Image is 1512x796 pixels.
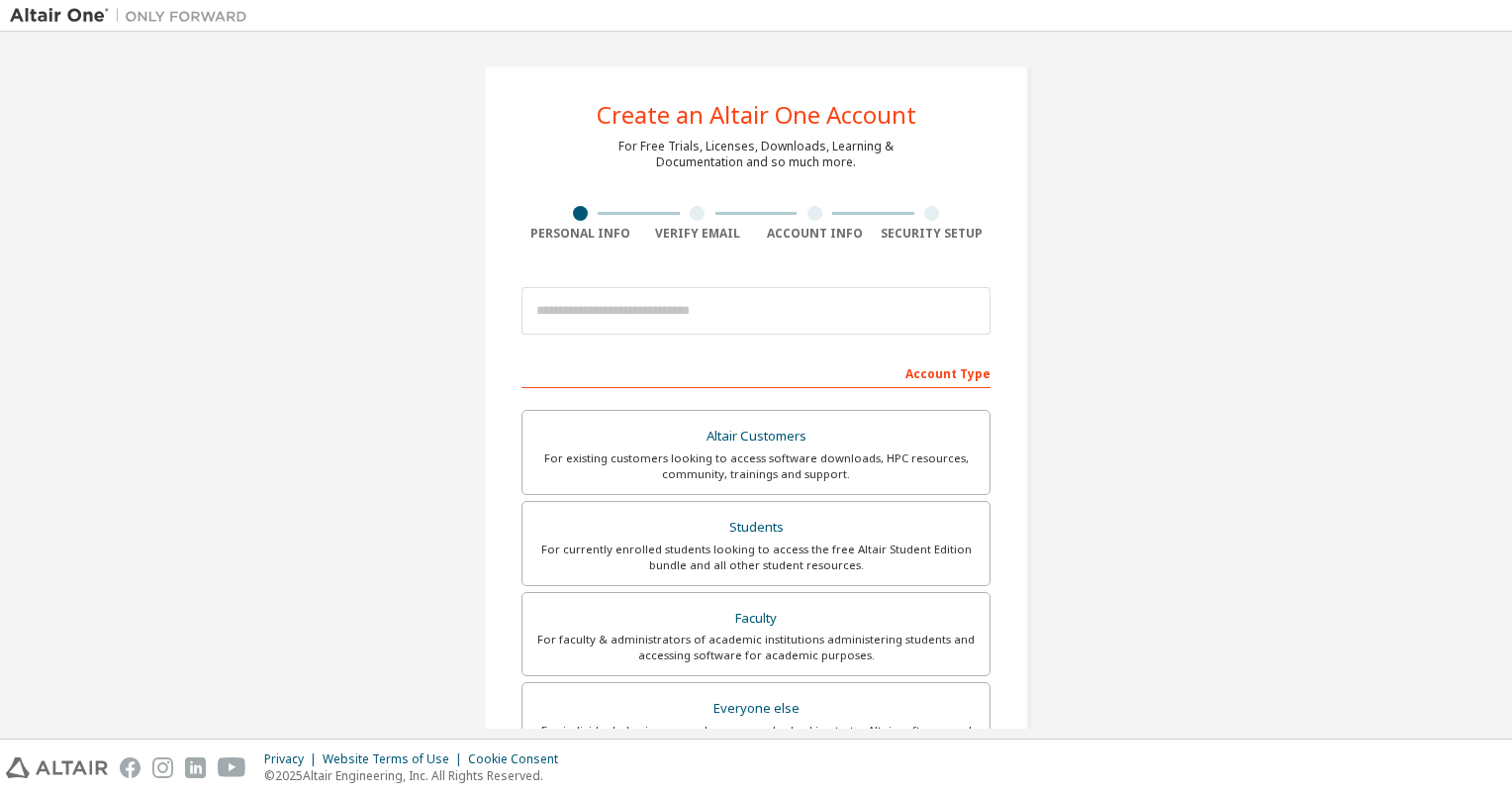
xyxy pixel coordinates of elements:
div: Privacy [264,751,323,767]
div: Security Setup [874,226,992,242]
img: instagram.svg [152,757,173,778]
div: For existing customers looking to access software downloads, HPC resources, community, trainings ... [534,450,978,482]
div: Cookie Consent [468,751,570,767]
div: Account Type [521,356,991,388]
div: For currently enrolled students looking to access the free Altair Student Edition bundle and all ... [534,542,978,573]
img: linkedin.svg [185,757,206,778]
img: youtube.svg [218,757,246,778]
img: altair_logo.svg [6,757,108,778]
div: Account Info [756,226,874,242]
div: Faculty [534,605,978,633]
div: Website Terms of Use [323,751,468,767]
p: © 2025 Altair Engineering, Inc. All Rights Reserved. [264,767,570,784]
div: For individuals, businesses and everyone else looking to try Altair software and explore our prod... [534,723,978,754]
div: Create an Altair One Account [597,103,916,127]
img: Altair One [10,6,257,26]
div: Everyone else [534,695,978,723]
div: Personal Info [521,226,639,242]
div: Verify Email [639,226,757,242]
div: Students [534,514,978,542]
div: For faculty & administrators of academic institutions administering students and accessing softwa... [534,632,978,663]
img: facebook.svg [120,757,141,778]
div: Altair Customers [534,423,978,450]
div: For Free Trials, Licenses, Downloads, Learning & Documentation and so much more. [618,139,894,170]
